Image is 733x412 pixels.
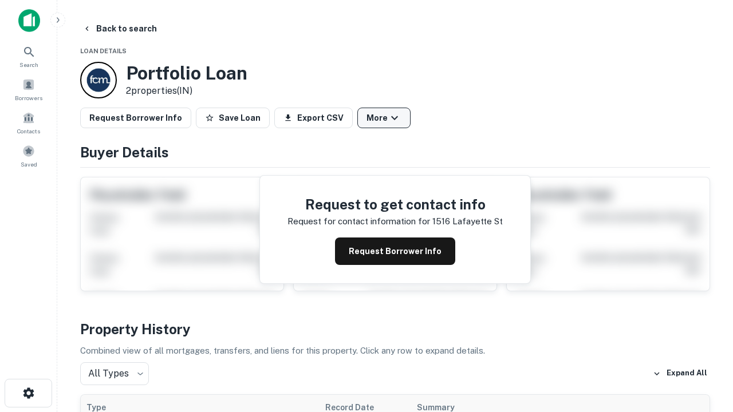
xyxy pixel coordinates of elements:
span: Search [19,60,38,69]
a: Contacts [3,107,54,138]
h4: Buyer Details [80,142,710,163]
button: Request Borrower Info [80,108,191,128]
a: Borrowers [3,74,54,105]
h4: Property History [80,319,710,339]
button: Export CSV [274,108,353,128]
button: Back to search [78,18,161,39]
a: Search [3,41,54,72]
button: Expand All [650,365,710,382]
a: Saved [3,140,54,171]
span: Saved [21,160,37,169]
span: Borrowers [15,93,42,102]
button: Request Borrower Info [335,237,455,265]
p: Combined view of all mortgages, transfers, and liens for this property. Click any row to expand d... [80,344,710,358]
div: All Types [80,362,149,385]
span: Contacts [17,126,40,136]
span: Loan Details [80,47,127,54]
img: capitalize-icon.png [18,9,40,32]
p: 2 properties (IN) [126,84,247,98]
button: More [357,108,411,128]
h3: Portfolio Loan [126,62,247,84]
iframe: Chat Widget [676,284,733,339]
p: Request for contact information for [287,215,430,228]
h4: Request to get contact info [287,194,503,215]
button: Save Loan [196,108,270,128]
p: 1516 lafayette st [432,215,503,228]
